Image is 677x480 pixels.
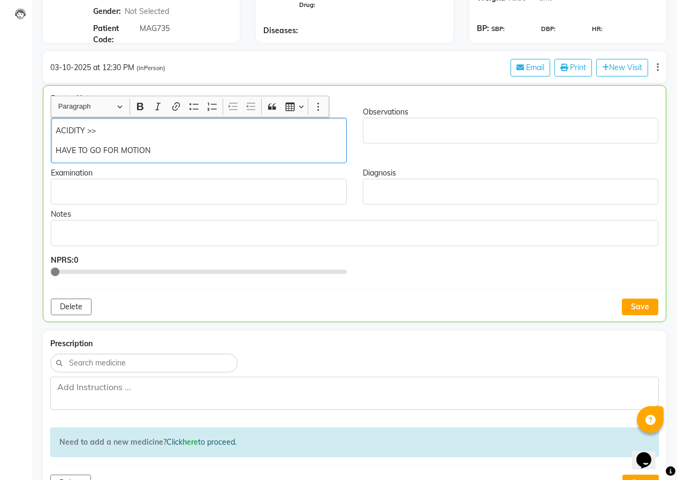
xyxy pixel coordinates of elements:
div: Observations [363,106,659,118]
div: Rich Text Editor, main [51,220,658,246]
p: ACIDITY >> [56,125,341,136]
span: Patient Code: [93,23,138,45]
button: Paragraph [54,98,127,115]
span: BP: [477,23,489,34]
div: Rich Text Editor, main [51,118,347,163]
a: here [182,437,198,447]
div: Diagnosis [363,167,659,179]
span: SBP: [491,25,505,34]
span: DBP: [541,25,556,34]
span: Drug: [299,1,315,9]
p: HAVE TO GO FOR MOTION [56,145,341,156]
span: 0 [74,255,78,265]
span: at 12:30 PM [93,63,134,72]
div: Doctor Notes [51,93,658,104]
div: Rich Text Editor, main [363,179,659,204]
button: New Visit [596,59,648,77]
button: Save [622,299,658,315]
span: Gender: [93,6,121,17]
button: Delete [51,299,92,315]
iframe: chat widget [632,437,666,469]
span: HR: [592,25,603,34]
strong: Need to add a new medicine? [59,437,166,447]
div: Notes [51,209,658,220]
div: NPRS: [51,255,347,266]
div: Prescription [50,338,659,349]
input: Patient Code [138,20,222,36]
span: Print [570,63,586,72]
button: Email [511,59,550,77]
div: Examination [51,167,347,179]
button: Print [554,59,592,77]
div: Rich Text Editor, main [363,118,659,143]
span: 03-10-2025 [50,63,91,72]
div: Click to proceed. [50,428,659,457]
div: Rich Text Editor, main [51,179,347,204]
span: (inPerson) [136,64,165,72]
input: Search medicine [68,357,232,369]
span: Diseases: [263,25,298,36]
div: Editor toolbar [51,96,329,117]
span: Email [526,63,544,72]
span: Paragraph [58,100,114,113]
